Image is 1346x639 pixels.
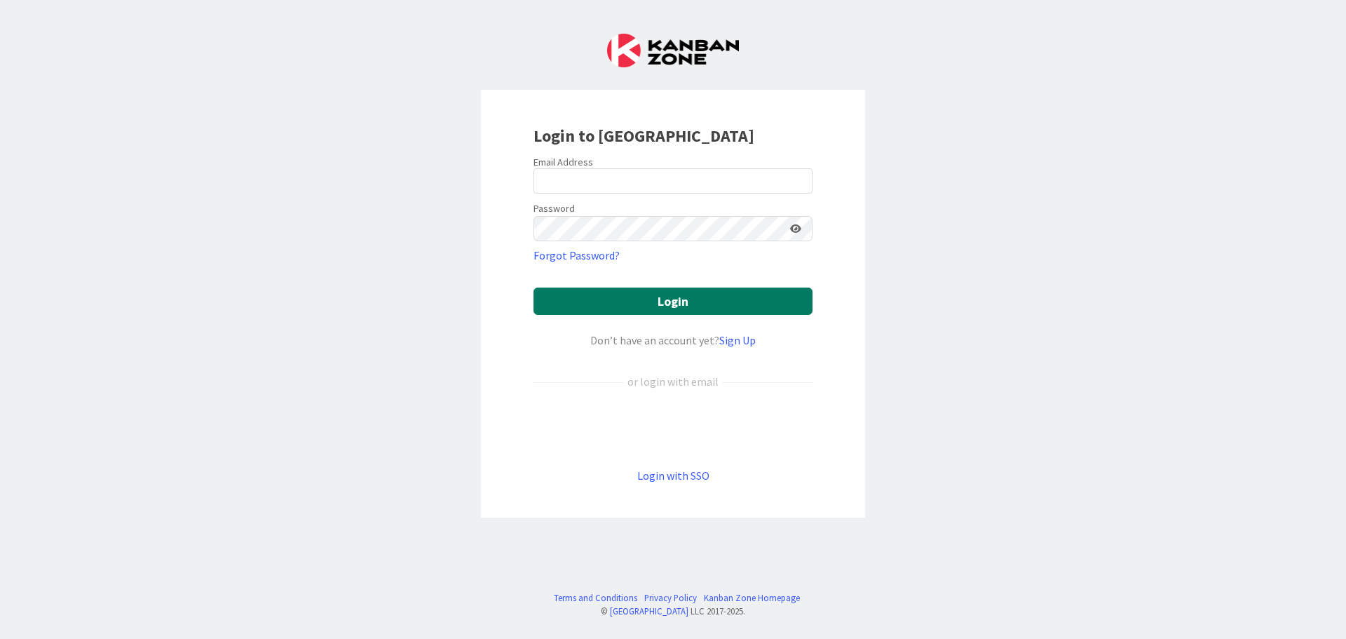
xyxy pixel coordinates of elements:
button: Login [533,288,813,315]
label: Email Address [533,156,593,168]
b: Login to [GEOGRAPHIC_DATA] [533,125,754,147]
a: Privacy Policy [644,591,697,605]
label: Password [533,201,575,216]
a: [GEOGRAPHIC_DATA] [610,605,688,617]
a: Login with SSO [637,469,709,483]
div: Don’t have an account yet? [533,332,813,349]
div: © LLC 2017- 2025 . [547,605,800,618]
a: Forgot Password? [533,247,620,264]
img: Kanban Zone [607,34,739,67]
div: or login with email [624,373,722,390]
iframe: Sign in with Google Button [526,413,820,444]
a: Sign Up [719,333,756,347]
a: Kanban Zone Homepage [704,591,800,605]
a: Terms and Conditions [554,591,637,605]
